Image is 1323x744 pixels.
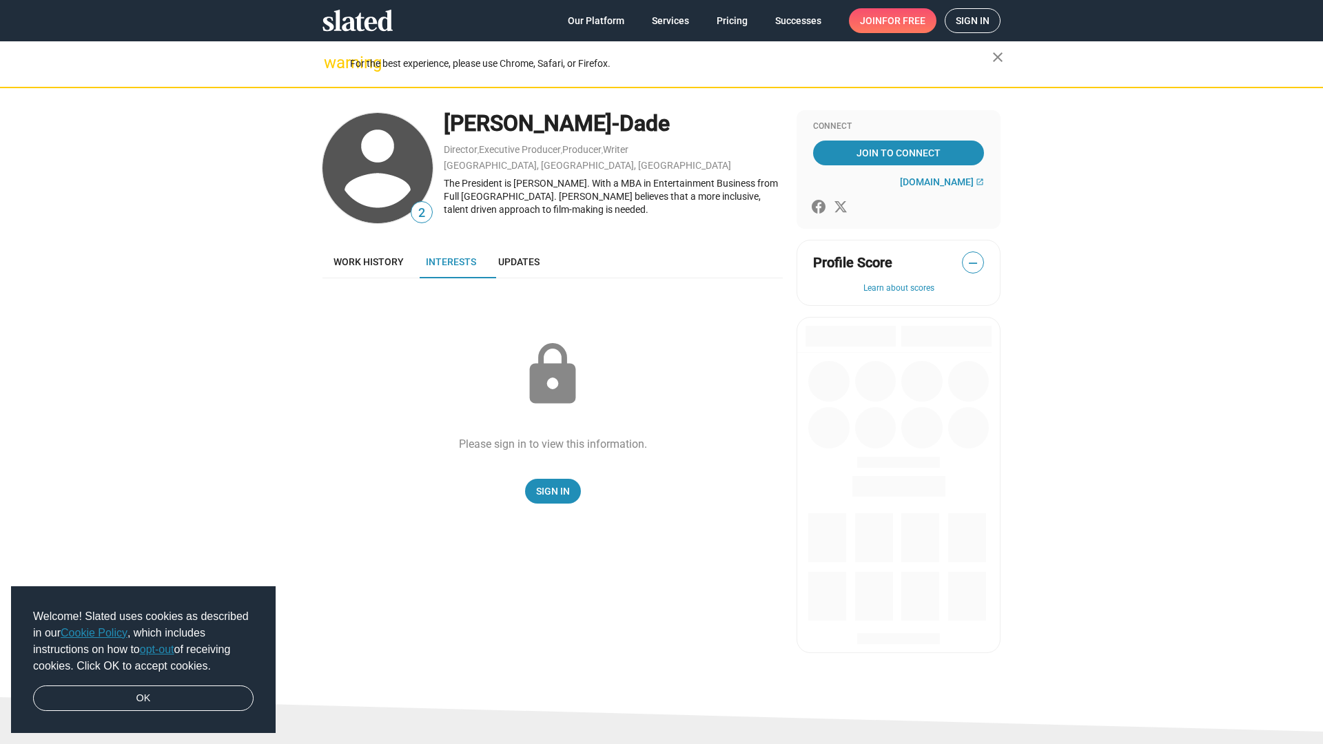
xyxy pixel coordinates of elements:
span: 2 [411,204,432,223]
a: dismiss cookie message [33,685,254,712]
div: Please sign in to view this information. [459,437,647,451]
button: Learn about scores [813,283,984,294]
mat-icon: warning [324,54,340,71]
a: Work history [322,245,415,278]
span: , [561,147,562,154]
span: Sign In [536,479,570,504]
a: Updates [487,245,551,278]
div: Connect [813,121,984,132]
div: [PERSON_NAME]-Dade [444,109,783,138]
span: Sign in [956,9,989,32]
a: Executive Producer [479,144,561,155]
a: Writer [603,144,628,155]
a: opt-out [140,643,174,655]
a: [DOMAIN_NAME] [900,176,984,187]
span: [DOMAIN_NAME] [900,176,974,187]
mat-icon: close [989,49,1006,65]
mat-icon: open_in_new [976,178,984,186]
a: Cookie Policy [61,627,127,639]
span: Join [860,8,925,33]
span: for free [882,8,925,33]
a: Sign in [945,8,1001,33]
span: — [963,254,983,272]
span: Successes [775,8,821,33]
a: Our Platform [557,8,635,33]
a: Interests [415,245,487,278]
span: Interests [426,256,476,267]
span: Work history [334,256,404,267]
span: Profile Score [813,254,892,272]
a: Pricing [706,8,759,33]
a: Producer [562,144,602,155]
div: For the best experience, please use Chrome, Safari, or Firefox. [350,54,992,73]
a: [GEOGRAPHIC_DATA], [GEOGRAPHIC_DATA], [GEOGRAPHIC_DATA] [444,160,731,171]
span: Pricing [717,8,748,33]
a: Joinfor free [849,8,936,33]
span: Services [652,8,689,33]
span: Our Platform [568,8,624,33]
a: Services [641,8,700,33]
span: , [602,147,603,154]
span: Updates [498,256,540,267]
a: Director [444,144,478,155]
div: cookieconsent [11,586,276,734]
div: The President is [PERSON_NAME]. With a MBA in Entertainment Business from Full [GEOGRAPHIC_DATA].... [444,177,783,216]
span: Welcome! Slated uses cookies as described in our , which includes instructions on how to of recei... [33,608,254,674]
mat-icon: lock [518,340,587,409]
a: Successes [764,8,832,33]
a: Join To Connect [813,141,984,165]
a: Sign In [525,479,581,504]
span: , [478,147,479,154]
span: Join To Connect [816,141,981,165]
